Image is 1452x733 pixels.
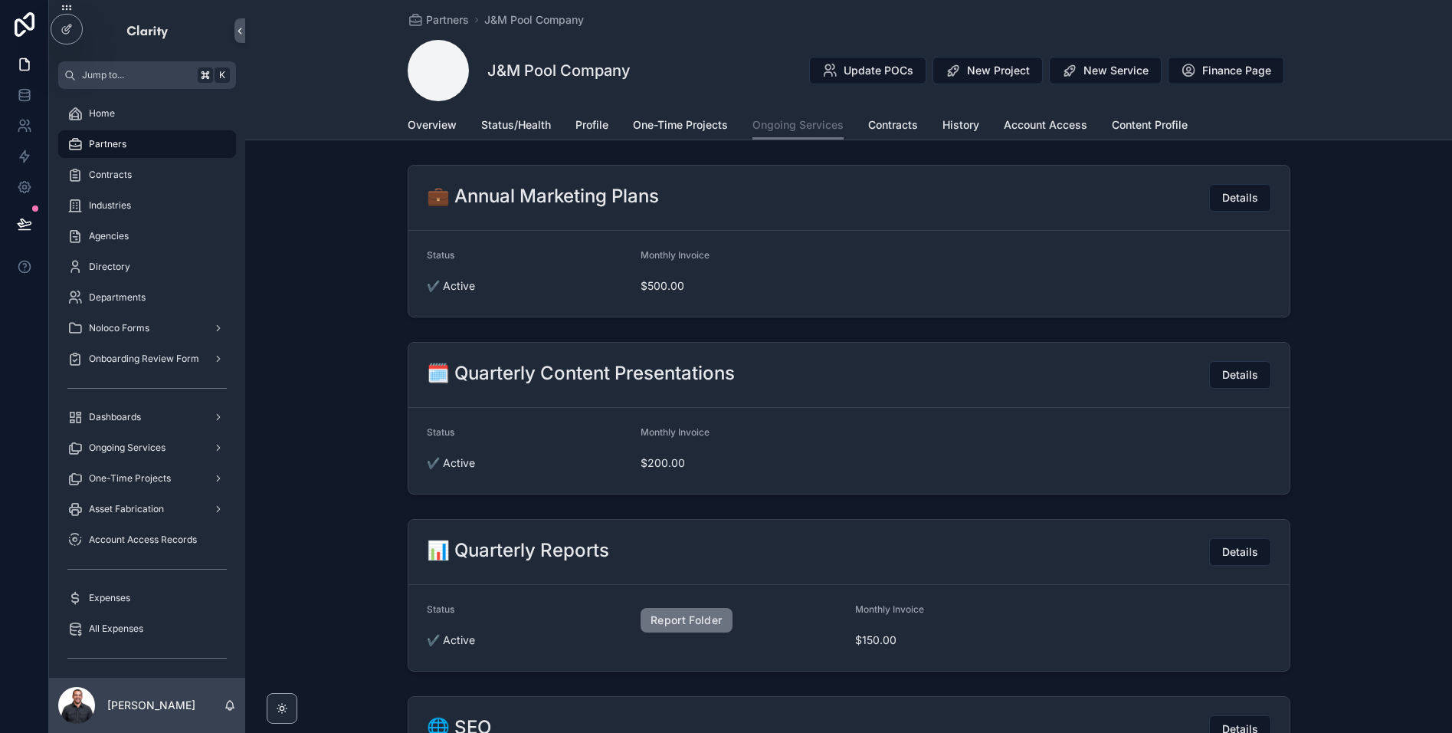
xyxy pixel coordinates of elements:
a: Dashboards [58,403,236,431]
span: ✔️ Active [427,455,629,471]
button: Jump to...K [58,61,236,89]
span: Ongoing Services [89,442,166,454]
span: Account Access Records [89,534,197,546]
span: Partners [89,138,126,150]
button: Details [1209,361,1271,389]
a: History [942,111,979,142]
span: Jump to... [82,69,192,81]
span: $500.00 [641,278,843,294]
button: Finance Page [1168,57,1284,84]
span: New Service [1083,63,1149,78]
a: Partners [58,130,236,158]
span: Contracts [868,117,918,133]
span: Ongoing Services [752,117,844,133]
h2: 📊 Quarterly Reports [427,538,609,563]
a: One-Time Projects [58,465,236,492]
span: Noloco Forms [89,322,149,334]
a: One-Time Projects [633,111,728,142]
a: Onboarding Review Form [58,345,236,373]
span: Overview [408,117,457,133]
button: Details [1209,538,1271,566]
span: Industries [89,199,131,212]
img: App logo [126,18,169,43]
span: Monthly Invoice [855,603,924,615]
a: Ongoing Services [752,111,844,140]
h2: 💼 Annual Marketing Plans [427,184,659,209]
p: [PERSON_NAME] [107,698,195,713]
a: Home [58,100,236,127]
span: Finance Page [1202,63,1271,78]
a: Partners [408,12,469,28]
span: Dashboards [89,411,141,423]
span: Monthly Invoice [641,426,710,438]
span: Status [427,603,454,615]
a: Report Folder [641,608,733,633]
span: Expenses [89,592,130,604]
span: New Project [967,63,1030,78]
span: Status [427,249,454,261]
span: K [216,69,228,81]
a: Ongoing Services [58,434,236,462]
a: Overview [408,111,457,142]
span: History [942,117,979,133]
a: Industries [58,192,236,219]
span: Details [1222,190,1258,205]
a: Contracts [868,111,918,142]
span: Account Access [1004,117,1087,133]
span: Partners [426,12,469,28]
h2: 🗓️ Quarterly Content Presentations [427,361,735,386]
button: New Service [1049,57,1162,84]
span: One-Time Projects [633,117,728,133]
a: Content Profile [1112,111,1188,142]
a: Directory [58,253,236,281]
span: Home [89,107,115,120]
span: Asset Fabrication [89,503,164,515]
span: Content Profile [1112,117,1188,133]
a: All Expenses [58,615,236,643]
a: Asset Fabrication [58,495,236,523]
span: Profile [575,117,608,133]
span: Status/Health [481,117,551,133]
a: Status/Health [481,111,551,142]
a: Account Access [1004,111,1087,142]
a: Account Access Records [58,526,236,554]
a: Departments [58,284,236,311]
a: J&M Pool Company [484,12,584,28]
div: scrollable content [49,89,245,678]
span: Contracts [89,169,132,181]
button: Update POCs [809,57,926,84]
a: Contracts [58,161,236,189]
a: Agencies [58,222,236,250]
span: Status [427,426,454,438]
a: Noloco Forms [58,314,236,342]
span: Onboarding Review Form [89,353,199,365]
a: Profile [575,111,608,142]
button: New Project [932,57,1043,84]
button: Details [1209,184,1271,212]
span: Monthly Invoice [641,249,710,261]
span: ✔️ Active [427,278,629,294]
a: Expenses [58,584,236,612]
span: ✔️ Active [427,633,629,648]
span: Update POCs [844,63,913,78]
span: One-Time Projects [89,472,171,485]
span: $200.00 [641,455,843,471]
h1: J&M Pool Company [487,60,631,81]
span: Agencies [89,230,129,242]
span: Departments [89,291,146,304]
span: $150.00 [855,633,1057,648]
span: All Expenses [89,623,143,635]
span: Details [1222,544,1258,560]
span: Directory [89,261,130,273]
span: Details [1222,367,1258,383]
